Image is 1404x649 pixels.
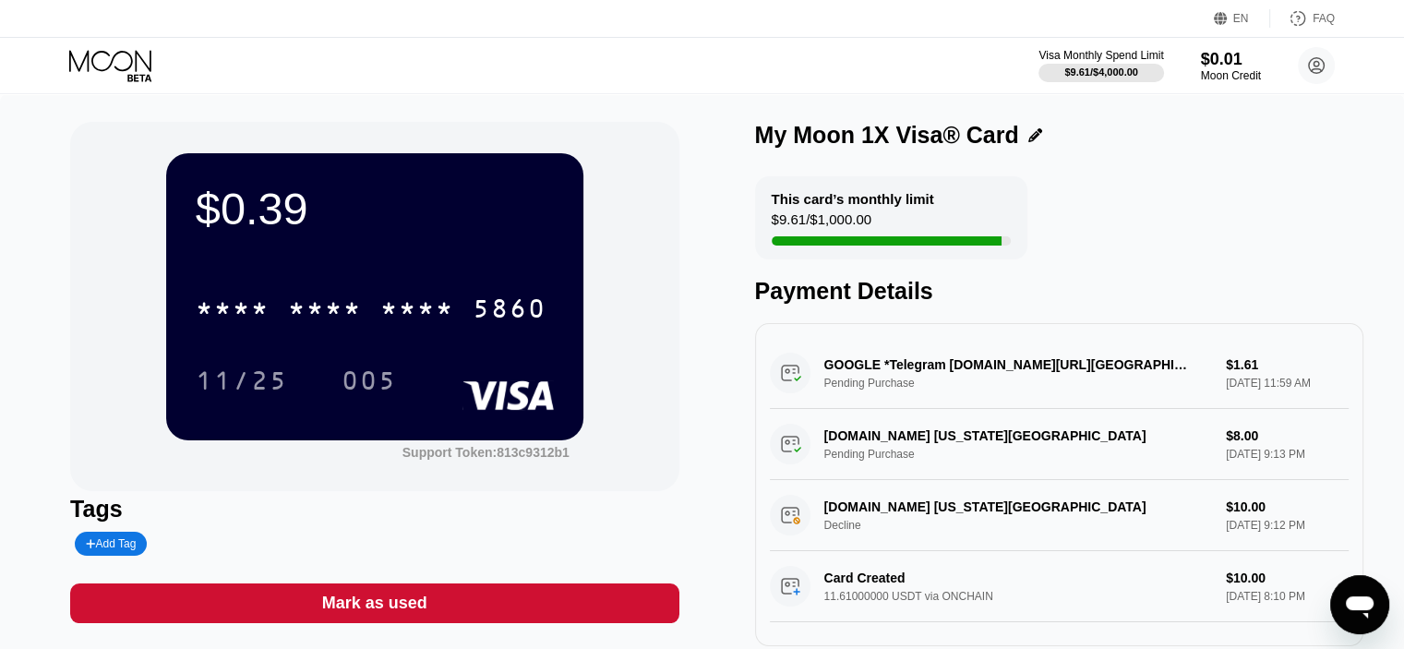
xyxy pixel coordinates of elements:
[402,445,570,460] div: Support Token:813c9312b1
[755,278,1363,305] div: Payment Details
[772,211,871,236] div: $9.61 / $1,000.00
[1201,50,1261,82] div: $0.01Moon Credit
[1038,49,1163,82] div: Visa Monthly Spend Limit$9.61/$4,000.00
[1201,50,1261,69] div: $0.01
[70,583,678,623] div: Mark as used
[1330,575,1389,634] iframe: Button to launch messaging window, conversation in progress
[1201,69,1261,82] div: Moon Credit
[402,445,570,460] div: Support Token: 813c9312b1
[1233,12,1249,25] div: EN
[1038,49,1163,62] div: Visa Monthly Spend Limit
[1313,12,1335,25] div: FAQ
[196,183,554,234] div: $0.39
[755,122,1019,149] div: My Moon 1X Visa® Card
[1270,9,1335,28] div: FAQ
[196,368,288,398] div: 11/25
[86,537,136,550] div: Add Tag
[328,357,411,403] div: 005
[342,368,397,398] div: 005
[322,593,427,614] div: Mark as used
[473,296,546,326] div: 5860
[1214,9,1270,28] div: EN
[70,496,678,523] div: Tags
[772,191,934,207] div: This card’s monthly limit
[1064,66,1138,78] div: $9.61 / $4,000.00
[75,532,147,556] div: Add Tag
[182,357,302,403] div: 11/25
